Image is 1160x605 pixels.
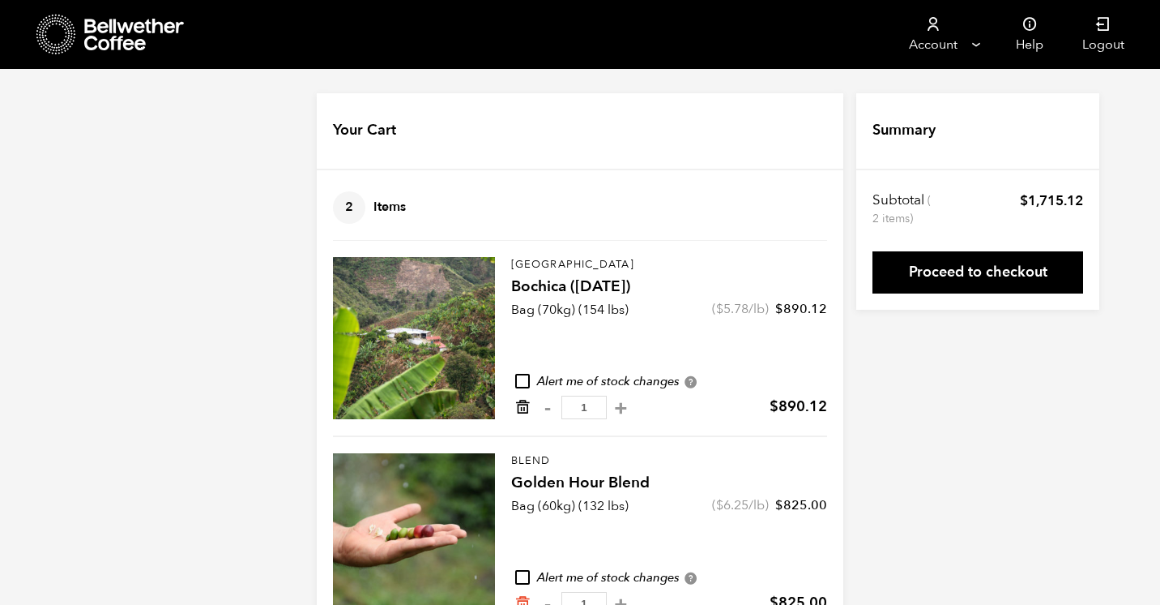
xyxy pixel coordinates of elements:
bdi: 1,715.12 [1020,191,1083,210]
span: ( /lb) [712,300,769,318]
input: Qty [561,396,607,419]
th: Subtotal [872,191,933,227]
bdi: 5.78 [716,300,748,318]
p: Bag (70kg) (154 lbs) [511,300,629,320]
span: 2 [333,191,365,224]
span: ( /lb) [712,496,769,514]
h4: Golden Hour Blend [511,472,827,495]
h4: Bochica ([DATE]) [511,276,827,298]
span: $ [1020,191,1028,210]
div: Alert me of stock changes [511,569,827,587]
h4: Items [333,191,406,224]
span: $ [770,397,778,417]
p: Bag (60kg) (132 lbs) [511,496,629,516]
span: $ [775,300,783,318]
span: $ [775,496,783,514]
a: Remove from cart [514,399,531,416]
p: [GEOGRAPHIC_DATA] [511,257,827,273]
div: Alert me of stock changes [511,373,827,391]
button: + [611,400,631,416]
h4: Your Cart [333,120,396,141]
span: $ [716,300,723,318]
span: $ [716,496,723,514]
bdi: 6.25 [716,496,748,514]
a: Proceed to checkout [872,251,1083,294]
h4: Summary [872,120,936,141]
p: Blend [511,453,827,470]
button: - [537,400,557,416]
bdi: 890.12 [775,300,827,318]
bdi: 890.12 [770,397,827,417]
bdi: 825.00 [775,496,827,514]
